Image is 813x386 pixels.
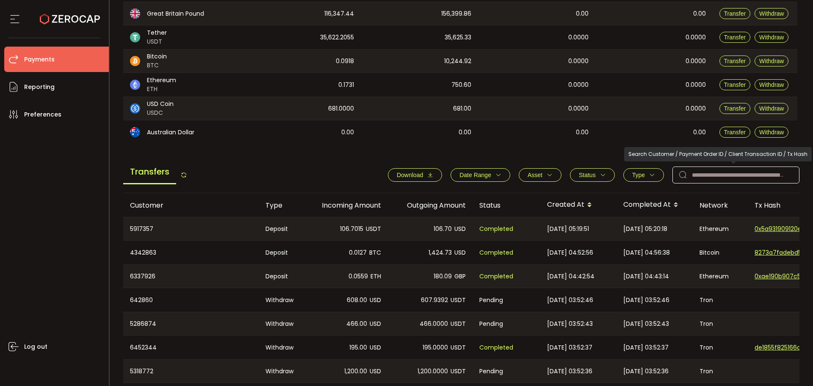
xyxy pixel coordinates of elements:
[686,104,706,114] span: 0.0000
[147,9,204,18] span: Great Britain Pound
[123,360,259,383] div: 5318772
[568,33,589,42] span: 0.0000
[259,312,303,335] div: Withdraw
[547,319,593,329] span: [DATE] 03:52:43
[147,108,174,117] span: USDC
[724,105,746,112] span: Transfer
[459,128,471,137] span: 0.00
[719,32,751,43] button: Transfer
[547,295,593,305] span: [DATE] 03:52:46
[336,56,354,66] span: 0.0918
[369,248,381,258] span: BTC
[624,147,812,161] div: Search Customer / Payment Order ID / Client Transaction ID / Tx Hash
[519,168,561,182] button: Asset
[147,37,167,46] span: USDT
[459,172,491,178] span: Date Range
[259,336,303,359] div: Withdraw
[693,200,748,210] div: Network
[719,79,751,90] button: Transfer
[328,104,354,114] span: 681.0000
[686,56,706,66] span: 0.0000
[24,108,61,121] span: Preferences
[418,367,448,376] span: 1,200.0000
[451,295,466,305] span: USDT
[623,319,669,329] span: [DATE] 03:52:43
[147,52,167,61] span: Bitcoin
[370,343,381,353] span: USD
[123,312,259,335] div: 5286874
[388,200,473,210] div: Outgoing Amount
[421,295,448,305] span: 607.9392
[344,367,367,376] span: 1,200.00
[434,224,452,234] span: 106.70
[724,10,746,17] span: Transfer
[371,272,381,281] span: ETH
[147,76,176,85] span: Ethereum
[755,56,788,67] button: Withdraw
[759,10,784,17] span: Withdraw
[693,128,706,137] span: 0.00
[123,200,259,210] div: Customer
[420,319,448,329] span: 466.0000
[632,172,645,178] span: Type
[123,160,176,184] span: Transfers
[686,33,706,42] span: 0.0000
[570,168,615,182] button: Status
[755,127,788,138] button: Withdraw
[429,248,452,258] span: 1,424.73
[719,56,751,67] button: Transfer
[320,33,354,42] span: 35,622.2055
[755,8,788,19] button: Withdraw
[719,127,751,138] button: Transfer
[259,360,303,383] div: Withdraw
[693,336,748,359] div: Tron
[370,295,381,305] span: USD
[693,288,748,312] div: Tron
[714,294,813,386] iframe: Chat Widget
[259,265,303,288] div: Deposit
[454,248,466,258] span: USD
[147,128,194,137] span: Australian Dollar
[366,224,381,234] span: USDT
[623,367,669,376] span: [DATE] 03:52:36
[623,248,670,258] span: [DATE] 04:56:38
[576,128,589,137] span: 0.00
[341,128,354,137] span: 0.00
[338,80,354,90] span: 0.1731
[473,200,540,210] div: Status
[724,58,746,64] span: Transfer
[547,343,592,353] span: [DATE] 03:52:37
[579,172,596,178] span: Status
[303,200,388,210] div: Incoming Amount
[547,224,589,234] span: [DATE] 05:19:51
[130,80,140,90] img: eth_portfolio.svg
[479,224,513,234] span: Completed
[388,168,442,182] button: Download
[617,198,693,212] div: Completed At
[479,343,513,353] span: Completed
[130,127,140,137] img: aud_portfolio.svg
[528,172,542,178] span: Asset
[568,80,589,90] span: 0.0000
[693,9,706,19] span: 0.00
[349,248,367,258] span: 0.0127
[759,81,784,88] span: Withdraw
[623,224,667,234] span: [DATE] 05:20:18
[479,248,513,258] span: Completed
[693,241,748,264] div: Bitcoin
[123,217,259,240] div: 5917357
[479,295,503,305] span: Pending
[693,312,748,335] div: Tron
[755,103,788,114] button: Withdraw
[259,200,303,210] div: Type
[451,367,466,376] span: USDT
[24,341,47,353] span: Log out
[349,343,367,353] span: 195.00
[130,56,140,66] img: btc_portfolio.svg
[147,85,176,94] span: ETH
[259,241,303,264] div: Deposit
[686,80,706,90] span: 0.0000
[123,336,259,359] div: 6452344
[755,32,788,43] button: Withdraw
